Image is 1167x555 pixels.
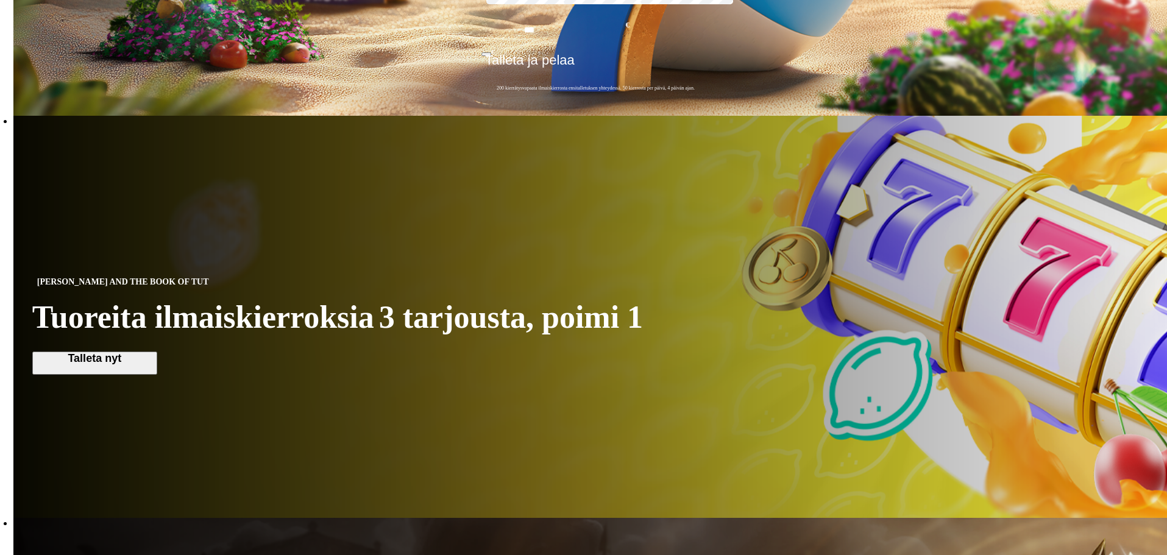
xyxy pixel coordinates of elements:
span: [PERSON_NAME] and the Book of Tut [32,275,214,289]
span: 3 tarjousta, poimi 1 [379,302,643,333]
button: Talleta ja pelaa [481,52,710,77]
span: Tuoreita ilmaiskierroksia [32,299,374,335]
span: € [626,19,630,31]
span: Talleta nyt [38,353,151,364]
span: 200 kierrätysvapaata ilmaiskierrosta ensitalletuksen yhteydessä. 50 kierrosta per päivä, 4 päivän... [481,85,710,91]
span: Talleta ja pelaa [485,52,575,77]
span: € [491,48,495,55]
